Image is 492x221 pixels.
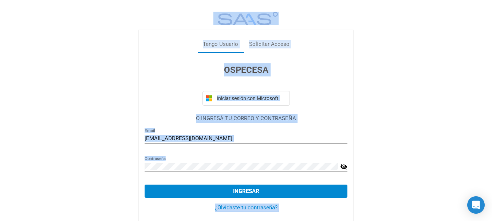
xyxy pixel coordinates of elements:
[249,40,290,48] div: Solicitar Acceso
[233,188,259,194] span: Ingresar
[467,196,485,214] div: Open Intercom Messenger
[203,40,238,48] div: Tengo Usuario
[215,204,278,211] a: ¿Olvidaste tu contraseña?
[145,63,347,76] h3: OSPECESA
[145,185,347,198] button: Ingresar
[145,114,347,123] p: O INGRESÁ TU CORREO Y CONTRASEÑA
[340,162,347,171] mat-icon: visibility_off
[215,95,287,101] span: Iniciar sesión con Microsoft
[202,91,290,106] button: Iniciar sesión con Microsoft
